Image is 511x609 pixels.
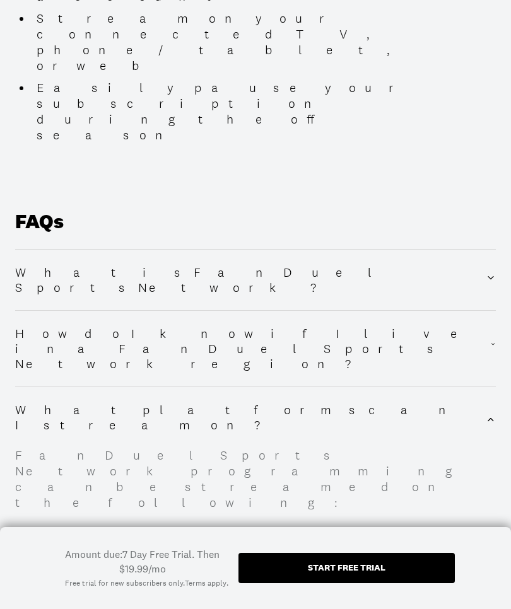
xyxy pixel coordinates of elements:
[15,265,486,295] h2: What is FanDuel Sports Network?
[15,326,490,371] h2: How do I know if I live in a FanDuel Sports Network region?
[308,563,385,572] div: Start free trial
[15,448,496,511] p: FanDuel Sports Network programming can be streamed on the following:
[15,402,486,432] h2: What platforms can I stream on?
[56,547,228,576] div: Amount due: 7 Day Free Trial. Then $19.99/mo
[32,80,425,143] li: Easily pause your subscription during the off season
[15,210,496,249] h1: FAQs
[65,578,228,589] div: Free trial for new subscribers only. .
[185,578,226,589] a: Terms apply
[32,11,425,74] li: Stream on your connected TV, phone/tablet, or web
